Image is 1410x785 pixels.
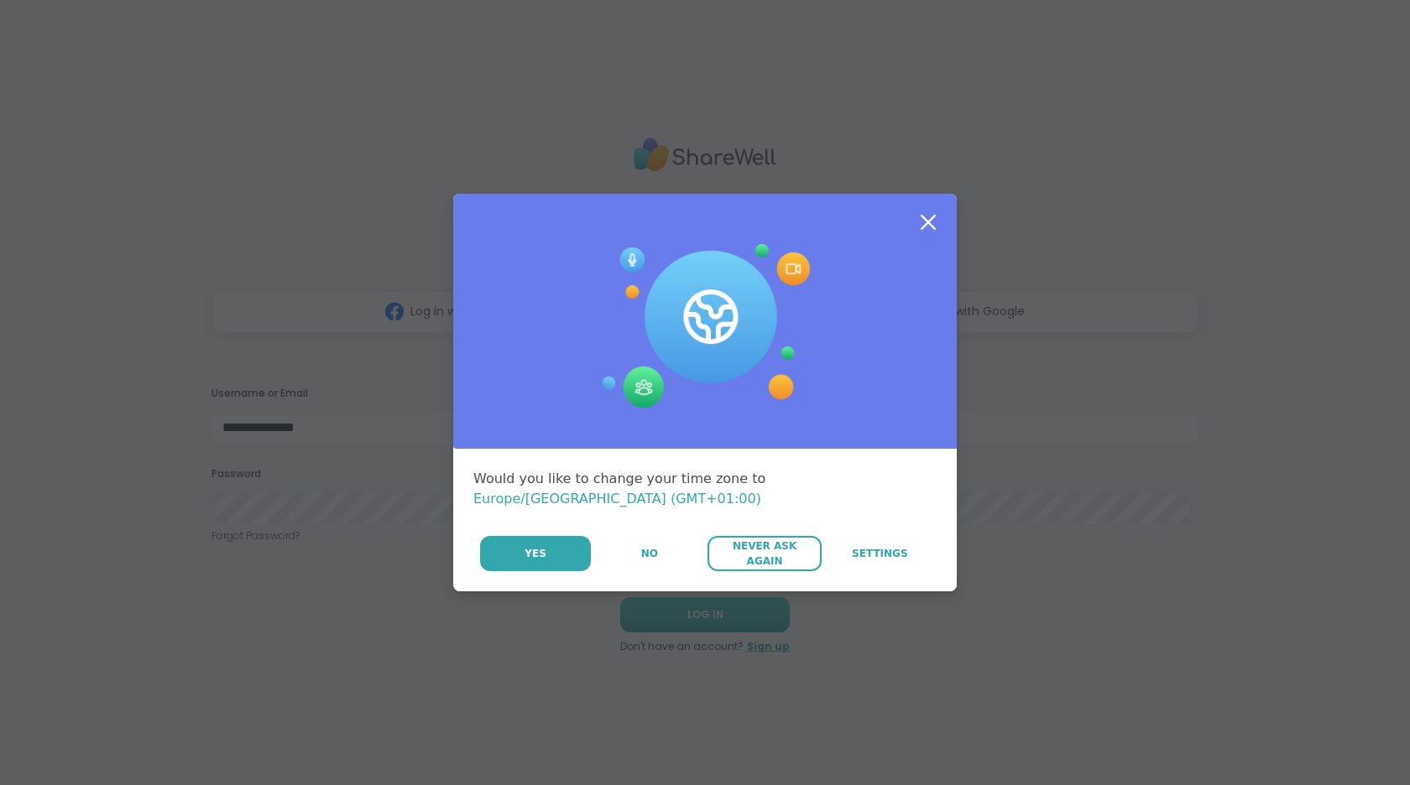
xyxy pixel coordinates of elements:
a: Settings [823,536,937,571]
span: Europe/[GEOGRAPHIC_DATA] (GMT+01:00) [473,491,761,507]
button: Never Ask Again [708,536,821,571]
img: Session Experience [600,244,810,408]
span: Settings [852,546,908,561]
span: No [641,546,658,561]
span: Yes [525,546,546,561]
button: Yes [480,536,591,571]
div: Would you like to change your time zone to [473,469,937,509]
span: Never Ask Again [716,538,812,569]
button: No [593,536,706,571]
